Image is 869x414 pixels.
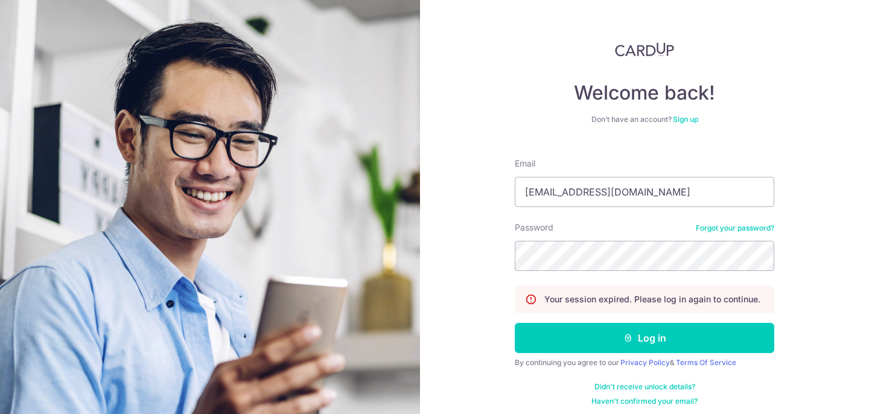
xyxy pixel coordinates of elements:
img: CardUp Logo [615,42,674,57]
a: Privacy Policy [620,358,670,367]
div: Don’t have an account? [515,115,774,124]
p: Your session expired. Please log in again to continue. [544,293,760,305]
input: Enter your Email [515,177,774,207]
h4: Welcome back! [515,81,774,105]
label: Password [515,221,553,234]
a: Didn't receive unlock details? [594,382,695,392]
a: Forgot your password? [696,223,774,233]
a: Haven't confirmed your email? [591,396,698,406]
label: Email [515,158,535,170]
a: Sign up [673,115,698,124]
button: Log in [515,323,774,353]
div: By continuing you agree to our & [515,358,774,368]
a: Terms Of Service [676,358,736,367]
